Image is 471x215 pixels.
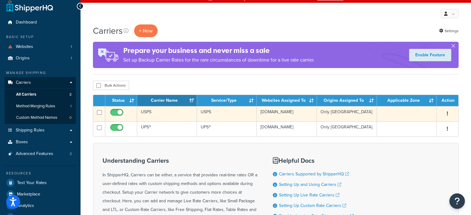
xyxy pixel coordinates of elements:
[137,106,197,121] td: USPS
[93,25,123,37] h1: Carriers
[409,49,451,61] a: Enable Feature
[5,171,76,176] div: Resources
[197,95,257,106] th: Service/Type: activate to sort column ascending
[437,95,458,106] th: Action
[5,101,76,112] a: Method Merging Rules 1
[5,189,76,200] a: Marketplace
[257,106,317,121] td: [DOMAIN_NAME]
[69,92,72,97] span: 2
[5,177,76,188] a: Test Your Rates
[70,151,72,157] span: 2
[377,95,437,106] th: Applicable Zone: activate to sort column ascending
[449,193,465,209] button: Open Resource Center
[105,95,137,106] th: Status: activate to sort column ascending
[123,56,315,64] p: Set up Backup Carrier Rates for the rare circumstances of downtime for a live rate carrier.
[317,106,377,121] td: Only [GEOGRAPHIC_DATA]
[5,200,76,211] a: Analytics
[5,89,76,100] a: All Carriers 2
[71,56,72,61] span: 1
[16,151,53,157] span: Advanced Features
[102,157,257,164] h3: Understanding Carriers
[197,121,257,136] td: UPS®
[16,104,55,109] span: Method Merging Rules
[5,101,76,112] li: Method Merging Rules
[16,92,36,97] span: All Carriers
[17,203,34,209] span: Analytics
[5,70,76,75] div: Manage Shipping
[5,112,76,123] li: Custom Method Names
[317,95,377,106] th: Origins Assigned To: activate to sort column ascending
[5,34,76,40] div: Basic Setup
[16,20,37,25] span: Dashboard
[257,95,317,106] th: Websites Assigned To: activate to sort column ascending
[5,41,76,53] li: Websites
[93,42,123,68] img: ad-rules-rateshop-fe6ec290ccb7230408bd80ed9643f0289d75e0ffd9eb532fc0e269fcd187b520.png
[137,121,197,136] td: UPS®
[16,128,45,133] span: Shipping Rules
[273,157,354,164] h3: Helpful Docs
[69,115,72,120] span: 0
[257,121,317,136] td: [DOMAIN_NAME]
[16,115,57,120] span: Custom Method Names
[5,41,76,53] a: Websites 1
[5,136,76,148] a: Boxes
[16,140,28,145] span: Boxes
[137,95,197,106] th: Carrier Name: activate to sort column ascending
[17,180,47,186] span: Test Your Rates
[5,77,76,124] li: Carriers
[93,81,129,90] button: Bulk Actions
[5,53,76,64] a: Origins 1
[197,106,257,121] td: USPS
[5,89,76,100] li: All Carriers
[134,24,158,37] button: + New
[5,148,76,160] a: Advanced Features 2
[5,148,76,160] li: Advanced Features
[279,192,339,198] a: Setting Up Live Rate Carriers
[5,17,76,28] a: Dashboard
[71,44,72,49] span: 1
[16,56,30,61] span: Origins
[5,112,76,123] a: Custom Method Names 0
[5,125,76,136] a: Shipping Rules
[5,53,76,64] li: Origins
[439,27,459,35] a: Settings
[279,181,341,188] a: Setting Up and Using Carriers
[123,45,315,56] h4: Prepare your business and never miss a sale
[317,121,377,136] td: Only [GEOGRAPHIC_DATA]
[70,104,72,109] span: 1
[17,192,40,197] span: Marketplace
[16,80,31,85] span: Carriers
[16,44,33,49] span: Websites
[5,77,76,88] a: Carriers
[279,202,346,209] a: Setting Up Custom Rate Carriers
[279,171,349,177] a: Carriers Supported by ShipperHQ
